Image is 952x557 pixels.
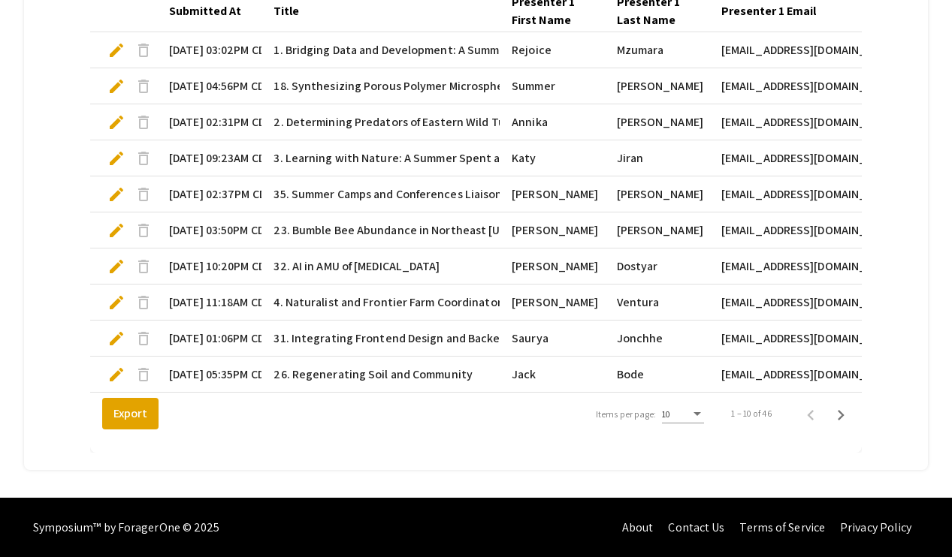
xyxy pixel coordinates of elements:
[157,357,261,393] mat-cell: [DATE] 05:35PM CDT
[157,104,261,140] mat-cell: [DATE] 02:31PM CDT
[605,104,709,140] mat-cell: [PERSON_NAME]
[274,366,473,384] span: 26. Regenerating Soil and Community
[605,321,709,357] mat-cell: Jonchhe
[709,321,871,357] mat-cell: [EMAIL_ADDRESS][DOMAIN_NAME]
[134,221,153,239] span: delete
[605,140,709,176] mat-cell: Jiran
[157,140,261,176] mat-cell: [DATE] 09:23AM CDT
[274,294,501,312] span: 4. Naturalist and Frontier Farm Coordinator
[500,140,604,176] mat-cell: Katy
[157,248,261,285] mat-cell: [DATE] 10:20PM CDT
[709,140,871,176] mat-cell: [EMAIL_ADDRESS][DOMAIN_NAME]
[500,104,604,140] mat-cell: Annika
[605,176,709,212] mat-cell: [PERSON_NAME]
[709,176,871,212] mat-cell: [EMAIL_ADDRESS][DOMAIN_NAME]
[274,149,627,167] span: 3. Learning with Nature: A Summer Spent as a Wolf Ridge Naturalist
[107,77,125,95] span: edit
[102,398,159,429] button: Export
[709,285,871,321] mat-cell: [EMAIL_ADDRESS][DOMAIN_NAME]
[107,366,125,384] span: edit
[709,32,871,68] mat-cell: [EMAIL_ADDRESS][DOMAIN_NAME]
[134,149,153,167] span: delete
[274,113,578,131] span: 2. Determining Predators of Eastern Wild Turkey Clutches
[731,407,771,420] div: 1 – 10 of 46
[134,41,153,59] span: delete
[157,321,261,357] mat-cell: [DATE] 01:06PM CDT
[605,357,709,393] mat-cell: Bode
[668,519,724,535] a: Contact Us
[500,212,604,248] mat-cell: [PERSON_NAME]
[500,285,604,321] mat-cell: [PERSON_NAME]
[721,2,816,20] div: Presenter 1 Email
[500,68,604,104] mat-cell: Summer
[605,248,709,285] mat-cell: Dostyar
[500,321,604,357] mat-cell: Saurya
[605,32,709,68] mat-cell: Mzumara
[107,330,125,348] span: edit
[709,357,871,393] mat-cell: [EMAIL_ADDRESS][DOMAIN_NAME]
[107,113,125,131] span: edit
[605,285,709,321] mat-cell: Ventura
[500,32,604,68] mat-cell: Rejoice
[169,2,255,20] div: Submitted At
[274,257,440,275] span: 32. AI in AMU of [MEDICAL_DATA]
[134,366,153,384] span: delete
[826,399,856,429] button: Next page
[274,330,672,348] span: 31. Integrating Frontend Design and Backend Solutions in Live E-Commerce
[662,409,704,420] mat-select: Items per page:
[721,2,830,20] div: Presenter 1 Email
[107,41,125,59] span: edit
[274,77,520,95] span: 18. Synthesizing Porous Polymer Microspheres
[134,257,153,275] span: delete
[157,212,261,248] mat-cell: [DATE] 03:50PM CDT
[107,221,125,239] span: edit
[662,408,670,420] span: 10
[500,248,604,285] mat-cell: [PERSON_NAME]
[157,285,261,321] mat-cell: [DATE] 11:18AM CDT
[274,185,675,203] span: 35. Summer Camps and Conferences Liaison: [PERSON_NAME] - Summer 2025
[157,32,261,68] mat-cell: [DATE] 03:02PM CDT
[134,294,153,312] span: delete
[107,294,125,312] span: edit
[596,408,657,421] div: Items per page:
[134,77,153,95] span: delete
[500,176,604,212] mat-cell: [PERSON_NAME]
[11,489,64,546] iframe: Chat
[796,399,826,429] button: Previous page
[107,149,125,167] span: edit
[274,221,661,239] span: 23. Bumble Bee Abundance in Northeast [US_STATE][GEOGRAPHIC_DATA]
[605,212,709,248] mat-cell: [PERSON_NAME]
[274,41,685,59] span: 1. Bridging Data and Development: A Summer Internship in Nonprofit Strategy
[709,212,871,248] mat-cell: [EMAIL_ADDRESS][DOMAIN_NAME]
[134,113,153,131] span: delete
[622,519,654,535] a: About
[274,2,299,20] div: Title
[107,257,125,275] span: edit
[169,2,241,20] div: Submitted At
[840,519,911,535] a: Privacy Policy
[134,185,153,203] span: delete
[709,68,871,104] mat-cell: [EMAIL_ADDRESS][DOMAIN_NAME]
[134,330,153,348] span: delete
[157,68,261,104] mat-cell: [DATE] 04:56PM CDT
[709,104,871,140] mat-cell: [EMAIL_ADDRESS][DOMAIN_NAME]
[500,357,604,393] mat-cell: Jack
[274,2,313,20] div: Title
[107,185,125,203] span: edit
[157,176,261,212] mat-cell: [DATE] 02:37PM CDT
[739,519,825,535] a: Terms of Service
[605,68,709,104] mat-cell: [PERSON_NAME]
[709,248,871,285] mat-cell: [EMAIL_ADDRESS][DOMAIN_NAME]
